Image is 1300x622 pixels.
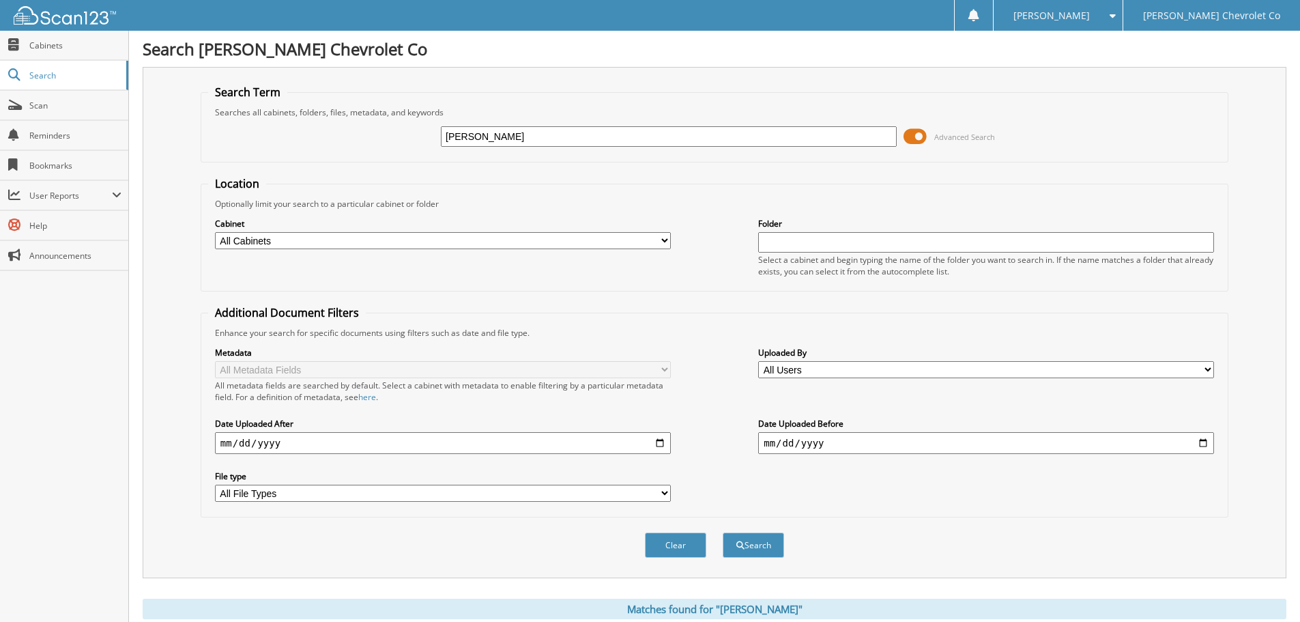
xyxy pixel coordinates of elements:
[758,347,1214,358] label: Uploaded By
[208,305,366,320] legend: Additional Document Filters
[758,254,1214,277] div: Select a cabinet and begin typing the name of the folder you want to search in. If the name match...
[358,391,376,403] a: here
[208,176,266,191] legend: Location
[29,190,112,201] span: User Reports
[758,432,1214,454] input: end
[143,599,1286,619] div: Matches found for "[PERSON_NAME]"
[934,132,995,142] span: Advanced Search
[645,533,706,558] button: Clear
[215,470,671,482] label: File type
[215,418,671,429] label: Date Uploaded After
[14,6,116,25] img: scan123-logo-white.svg
[1143,12,1280,20] span: [PERSON_NAME] Chevrolet Co
[215,218,671,229] label: Cabinet
[143,38,1286,60] h1: Search [PERSON_NAME] Chevrolet Co
[29,70,119,81] span: Search
[215,380,671,403] div: All metadata fields are searched by default. Select a cabinet with metadata to enable filtering b...
[29,40,121,51] span: Cabinets
[208,198,1221,210] div: Optionally limit your search to a particular cabinet or folder
[29,130,121,141] span: Reminders
[758,418,1214,429] label: Date Uploaded Before
[215,347,671,358] label: Metadata
[29,160,121,171] span: Bookmarks
[208,107,1221,118] div: Searches all cabinets, folders, files, metadata, and keywords
[215,432,671,454] input: start
[1013,12,1090,20] span: [PERSON_NAME]
[758,218,1214,229] label: Folder
[29,220,121,231] span: Help
[29,250,121,261] span: Announcements
[208,85,287,100] legend: Search Term
[723,533,784,558] button: Search
[29,100,121,111] span: Scan
[208,327,1221,339] div: Enhance your search for specific documents using filters such as date and file type.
